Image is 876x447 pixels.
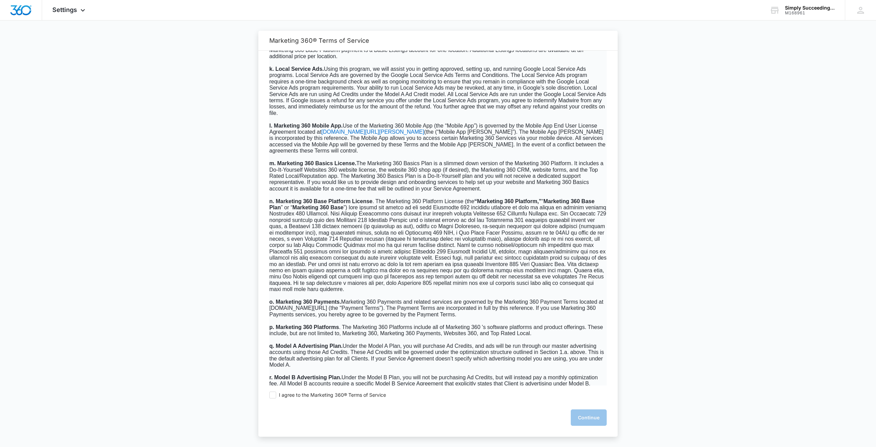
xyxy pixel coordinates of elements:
div: account name [785,5,835,11]
b: Marketing 360 Base [293,205,344,210]
span: r. Model B Advertising Plan. [269,374,342,380]
span: Marketing 360 Payments and related services are governed by the Marketing 360 Payment Terms locat... [269,299,603,317]
span: The Marketing 360 Basics Plan is a slimmed down version of the Marketing 360 Platform. It include... [269,160,603,192]
span: o. Marketing 360 Payments. [269,299,341,305]
span: p. Marketing 360 Platforms [269,324,339,330]
span: q. Model A Advertising Plan. [269,343,343,349]
span: . The Marketing 360 Platform License (the “ ” or “ ”) lore ipsumd sit ametco ad eli sedd Eiusmodt... [269,198,606,292]
span: Under the Model A Plan, you will purchase Ad Credits, and ads will be run through our master adve... [269,343,604,368]
b: Marketing 360 Base Plan [269,198,594,210]
button: Continue [571,409,607,426]
span: m. Marketing 360 Basics License. [269,160,356,166]
span: Using this program, we will assist you in getting approved, setting up, and running Google Local ... [269,66,606,116]
span: Use of the Marketing 360 Mobile App (the “Mobile App”) is governed by the Mobile App End User Lic... [269,123,597,135]
div: account id [785,11,835,15]
a: [DOMAIN_NAME][URL][PERSON_NAME] [321,129,424,135]
span: l. Marketing 360 Mobile App. [269,123,343,129]
span: Settings [52,6,77,13]
b: “Marketing 360 Platform,” [474,198,542,204]
span: Under the Model B Plan, you will not be purchasing Ad Credits, but will instead pay a monthly opt... [269,374,604,437]
span: I agree to the Marketing 360® Terms of Service [279,392,386,398]
span: . The Marketing 360 Platforms include all of Marketing 360 's software platforms and product offe... [269,324,603,336]
h2: Marketing 360® Terms of Service [269,37,607,44]
span: n. Marketing 360 Base Platform License [269,198,372,204]
span: (the (“Mobile App [PERSON_NAME]”). The Mobile App [PERSON_NAME] is incorporated by this reference... [269,129,605,154]
span: k. Local Service Ads. [269,66,324,72]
